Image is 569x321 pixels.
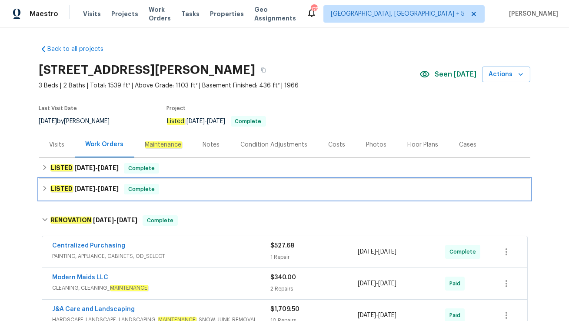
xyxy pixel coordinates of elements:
span: [DATE] [358,249,376,255]
span: - [358,311,396,320]
div: RENOVATION [DATE]-[DATE]Complete [39,207,530,234]
span: 3 Beds | 2 Baths | Total: 1539 ft² | Above Grade: 1103 ft² | Basement Finished: 436 ft² | 1966 [39,81,419,90]
span: [DATE] [93,217,114,223]
span: Properties [210,10,244,18]
span: Projects [111,10,138,18]
span: [DATE] [74,165,95,171]
div: 1 Repair [271,253,358,261]
span: - [358,247,396,256]
a: Modern Maids LLC [53,274,109,281]
span: Complete [232,119,265,124]
span: - [74,165,119,171]
span: Visits [83,10,101,18]
span: - [187,118,226,124]
div: Condition Adjustments [241,140,308,149]
div: Cases [459,140,477,149]
button: Actions [482,67,530,83]
div: Notes [203,140,220,149]
span: [DATE] [378,312,396,318]
span: Actions [489,69,523,80]
span: - [74,186,119,192]
button: Copy Address [256,62,271,78]
span: Complete [143,216,177,225]
span: Complete [449,247,479,256]
span: [DATE] [358,312,376,318]
span: Complete [125,185,158,194]
span: $527.68 [271,243,295,249]
span: Project [167,106,186,111]
a: J&A Care and Landscaping [53,306,135,312]
span: [DATE] [39,118,57,124]
span: [DATE] [98,186,119,192]
span: [PERSON_NAME] [506,10,558,18]
a: Centralized Purchasing [53,243,126,249]
span: CLEANING, CLEANING_ [53,284,271,292]
span: $340.00 [271,274,296,281]
span: [GEOGRAPHIC_DATA], [GEOGRAPHIC_DATA] + 5 [331,10,465,18]
div: Photos [366,140,387,149]
em: LISTED [50,164,73,171]
div: 175 [311,5,317,14]
span: [DATE] [378,249,396,255]
span: Complete [125,164,158,173]
span: [DATE] [116,217,137,223]
span: Geo Assignments [254,5,296,23]
span: - [93,217,137,223]
em: RENOVATION [50,217,92,224]
div: 2 Repairs [271,284,358,293]
h2: [STREET_ADDRESS][PERSON_NAME] [39,66,256,74]
span: [DATE] [207,118,226,124]
em: LISTED [50,185,73,192]
span: [DATE] [187,118,205,124]
div: Floor Plans [408,140,439,149]
em: Listed [167,118,185,125]
div: LISTED [DATE]-[DATE]Complete [39,179,530,200]
div: Work Orders [86,140,124,149]
span: [DATE] [358,281,376,287]
div: Visits [50,140,65,149]
div: by [PERSON_NAME] [39,116,120,127]
span: [DATE] [378,281,396,287]
span: [DATE] [98,165,119,171]
a: Back to all projects [39,45,123,53]
span: Work Orders [149,5,171,23]
em: Maintenance [145,141,182,148]
span: Tasks [181,11,200,17]
span: Paid [449,279,464,288]
div: LISTED [DATE]-[DATE]Complete [39,158,530,179]
span: Maestro [30,10,58,18]
span: PAINTING, APPLIANCE, CABINETS, OD_SELECT [53,252,271,261]
span: [DATE] [74,186,95,192]
span: Last Visit Date [39,106,77,111]
span: - [358,279,396,288]
span: Seen [DATE] [435,70,477,79]
em: MAINTENANCE [110,285,148,291]
span: $1,709.50 [271,306,300,312]
span: Paid [449,311,464,320]
div: Costs [329,140,346,149]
